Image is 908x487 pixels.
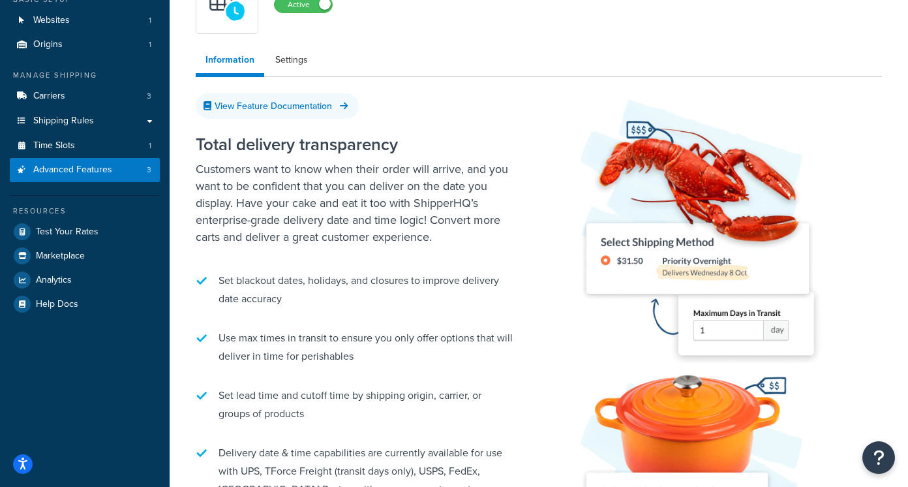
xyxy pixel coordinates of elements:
li: Set blackout dates, holidays, and closures to improve delivery date accuracy [196,265,519,315]
span: Marketplace [36,251,85,262]
a: Shipping Rules [10,109,160,133]
li: Origins [10,33,160,57]
a: Analytics [10,268,160,292]
h2: Total delivery transparency [196,135,519,154]
a: Origins1 [10,33,160,57]
span: Carriers [33,91,65,102]
span: 3 [147,165,151,176]
span: Shipping Rules [33,116,94,127]
a: Settings [265,47,318,73]
li: Advanced Features [10,158,160,182]
li: Set lead time and cutoff time by shipping origin, carrier, or groups of products [196,380,519,430]
a: Carriers3 [10,84,160,108]
span: 1 [149,15,151,26]
span: Analytics [36,275,72,286]
a: Advanced Features3 [10,158,160,182]
div: Resources [10,206,160,217]
a: Marketplace [10,244,160,268]
span: Time Slots [33,140,75,151]
a: Help Docs [10,292,160,316]
a: View Feature Documentation [196,93,359,119]
span: 1 [149,39,151,50]
span: Origins [33,39,63,50]
li: Carriers [10,84,160,108]
li: Websites [10,8,160,33]
span: 1 [149,140,151,151]
span: Test Your Rates [36,227,98,238]
span: Advanced Features [33,165,112,176]
span: 3 [147,91,151,102]
a: Information [196,47,264,77]
span: Websites [33,15,70,26]
a: Test Your Rates [10,220,160,243]
p: Customers want to know when their order will arrive, and you want to be confident that you can de... [196,161,519,245]
a: Websites1 [10,8,160,33]
li: Time Slots [10,134,160,158]
a: Time Slots1 [10,134,160,158]
li: Use max times in transit to ensure you only offer options that will deliver in time for perishables [196,322,519,372]
span: Help Docs [36,299,78,310]
button: Open Resource Center [862,441,895,474]
div: Manage Shipping [10,70,160,81]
